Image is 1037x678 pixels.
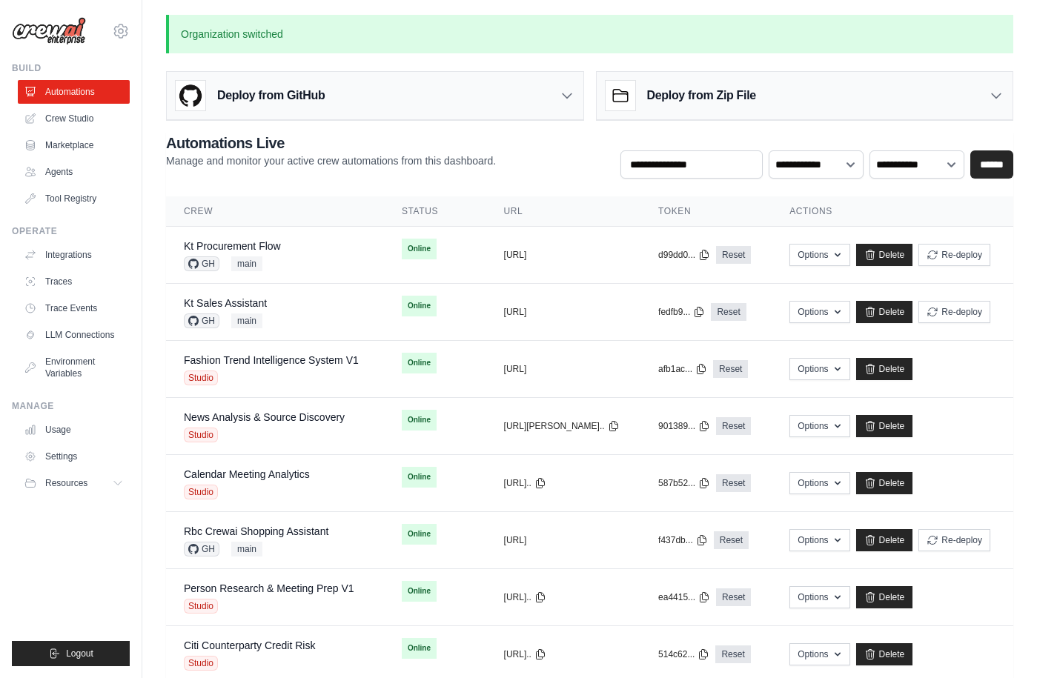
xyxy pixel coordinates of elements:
a: Crew Studio [18,107,130,130]
button: [URL][PERSON_NAME].. [504,420,620,432]
button: Re-deploy [918,244,990,266]
a: LLM Connections [18,323,130,347]
span: Resources [45,477,87,489]
span: main [231,313,262,328]
a: Delete [856,643,913,665]
a: Kt Procurement Flow [184,240,281,252]
span: Online [402,638,437,659]
span: Online [402,524,437,545]
a: Delete [856,472,913,494]
div: Build [12,62,130,74]
a: Reset [715,645,750,663]
button: f437db... [658,534,708,546]
a: Citi Counterparty Credit Risk [184,639,315,651]
button: afb1ac... [658,363,707,375]
a: Reset [713,360,748,378]
span: GH [184,256,219,271]
a: Settings [18,445,130,468]
a: Reset [711,303,746,321]
span: Online [402,467,437,488]
a: Calendar Meeting Analytics [184,468,310,480]
a: News Analysis & Source Discovery [184,411,345,423]
button: 587b52... [658,477,710,489]
span: Online [402,239,437,259]
th: URL [486,196,640,227]
a: Delete [856,244,913,266]
button: Options [789,643,849,665]
button: Re-deploy [918,529,990,551]
span: Studio [184,599,218,614]
th: Crew [166,196,384,227]
a: Reset [716,246,751,264]
span: main [231,542,262,556]
a: Reset [716,417,751,435]
button: Options [789,586,849,608]
p: Manage and monitor your active crew automations from this dashboard. [166,153,496,168]
button: 901389... [658,420,710,432]
span: Online [402,410,437,431]
button: Re-deploy [918,301,990,323]
a: Delete [856,358,913,380]
button: d99dd0... [658,249,710,261]
span: Online [402,581,437,602]
p: Organization switched [166,15,1013,53]
img: GitHub Logo [176,81,205,110]
button: Options [789,301,849,323]
a: Fashion Trend Intelligence System V1 [184,354,359,366]
a: Usage [18,418,130,442]
span: Online [402,353,437,373]
span: Studio [184,370,218,385]
a: Automations [18,80,130,104]
a: Environment Variables [18,350,130,385]
button: Options [789,415,849,437]
span: Studio [184,485,218,499]
a: Reset [716,474,751,492]
h3: Deploy from GitHub [217,87,325,104]
a: Delete [856,301,913,323]
a: Delete [856,415,913,437]
span: Online [402,296,437,316]
a: Traces [18,270,130,293]
button: Options [789,529,849,551]
h3: Deploy from Zip File [647,87,756,104]
h2: Automations Live [166,133,496,153]
a: Person Research & Meeting Prep V1 [184,582,354,594]
th: Token [640,196,772,227]
div: Operate [12,225,130,237]
a: Rbc Crewai Shopping Assistant [184,525,328,537]
button: Options [789,244,849,266]
a: Kt Sales Assistant [184,297,267,309]
button: Options [789,358,849,380]
span: GH [184,542,219,556]
a: Trace Events [18,296,130,320]
button: 514c62... [658,648,709,660]
a: Delete [856,586,913,608]
button: fedfb9... [658,306,705,318]
th: Actions [772,196,1013,227]
div: Manage [12,400,130,412]
span: Logout [66,648,93,659]
span: Studio [184,656,218,671]
th: Status [384,196,486,227]
a: Reset [716,588,751,606]
span: GH [184,313,219,328]
a: Tool Registry [18,187,130,210]
button: Logout [12,641,130,666]
button: Resources [18,471,130,495]
button: Options [789,472,849,494]
a: Reset [714,531,749,549]
button: ea4415... [658,591,710,603]
a: Integrations [18,243,130,267]
a: Marketplace [18,133,130,157]
a: Agents [18,160,130,184]
span: Studio [184,428,218,442]
a: Delete [856,529,913,551]
span: main [231,256,262,271]
img: Logo [12,17,86,45]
